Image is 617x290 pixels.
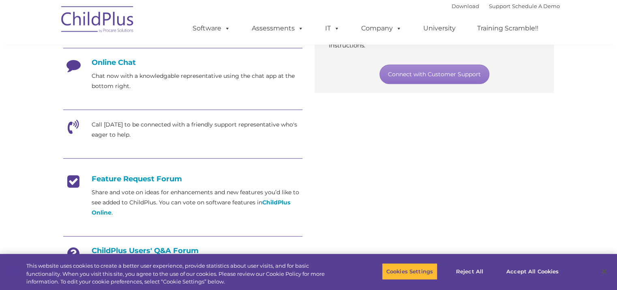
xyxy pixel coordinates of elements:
a: IT [317,20,348,37]
a: Company [353,20,410,37]
button: Cookies Settings [382,263,437,280]
a: Training Scramble!! [469,20,546,37]
h4: ChildPlus Users' Q&A Forum [63,246,302,255]
p: Call [DATE] to be connected with a friendly support representative who's eager to help. [92,120,302,140]
h4: Online Chat [63,58,302,67]
a: Connect with Customer Support [379,64,489,84]
a: Download [452,3,479,9]
a: University [415,20,464,37]
font: | [452,3,560,9]
button: Accept All Cookies [502,263,563,280]
a: Support [489,3,510,9]
p: Share and vote on ideas for enhancements and new features you’d like to see added to ChildPlus. Y... [92,187,302,218]
a: Software [184,20,238,37]
button: Close [595,262,613,280]
button: Reject All [444,263,495,280]
a: Schedule A Demo [512,3,560,9]
img: ChildPlus by Procare Solutions [57,0,138,41]
h4: Feature Request Forum [63,174,302,183]
p: Chat now with a knowledgable representative using the chat app at the bottom right. [92,71,302,91]
a: Assessments [244,20,312,37]
div: This website uses cookies to create a better user experience, provide statistics about user visit... [26,262,339,286]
